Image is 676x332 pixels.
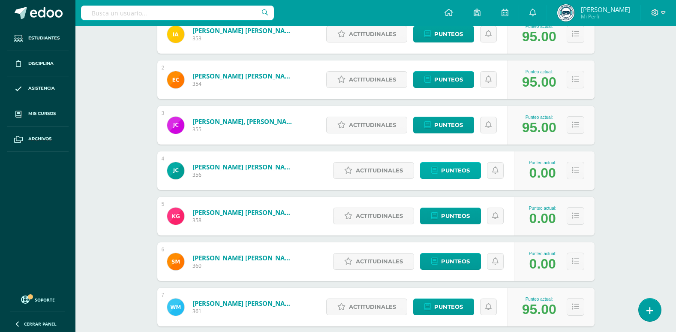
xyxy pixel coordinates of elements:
span: Archivos [28,136,51,142]
div: 3 [162,110,165,116]
span: 355 [192,126,295,133]
span: Mis cursos [28,110,56,117]
a: [PERSON_NAME] [PERSON_NAME] [192,72,295,80]
span: Actitudinales [356,208,403,224]
img: 9948ed20d3252f0c20b96ebe6b0e35a0.png [167,299,184,316]
div: Punteo actual: [522,115,556,120]
div: 0.00 [529,256,556,272]
a: Estudiantes [7,26,69,51]
a: [PERSON_NAME] [PERSON_NAME] [192,163,295,171]
div: 95.00 [522,120,556,136]
img: 262fe177e05b248aa10bb1060f3fad1f.png [167,71,184,88]
span: Punteos [434,26,463,42]
span: Punteos [434,117,463,133]
span: 360 [192,262,295,269]
img: 550672f2001fab3797844e0fe4a48901.png [167,208,184,225]
a: Actitudinales [326,71,407,88]
span: Punteos [441,163,470,178]
div: 0.00 [529,165,556,181]
div: Punteo actual: [522,297,556,302]
div: Punteo actual: [529,160,556,165]
span: Punteos [434,299,463,315]
span: 354 [192,80,295,88]
span: 356 [192,171,295,178]
span: Disciplina [28,60,54,67]
span: Actitudinales [349,299,396,315]
a: Disciplina [7,51,69,76]
div: 5 [162,201,165,207]
span: Punteos [441,254,470,269]
a: Actitudinales [326,26,407,42]
a: Actitudinales [333,162,414,179]
div: Punteo actual: [529,251,556,256]
div: 4 [162,156,165,162]
div: 95.00 [522,29,556,45]
img: 48beab814efd9b98e94c30f768de3879.png [167,117,184,134]
span: Asistencia [28,85,55,92]
a: [PERSON_NAME] [PERSON_NAME] [192,254,295,262]
a: Punteos [413,299,474,315]
span: 358 [192,217,295,224]
div: 7 [162,292,165,298]
input: Busca un usuario... [81,6,274,20]
span: 361 [192,308,295,315]
div: 95.00 [522,74,556,90]
a: Punteos [420,162,481,179]
span: 353 [192,35,295,42]
div: 2 [162,65,165,71]
a: Actitudinales [326,299,407,315]
div: 0.00 [529,211,556,226]
a: Punteos [420,208,481,224]
a: Asistencia [7,76,69,102]
div: Punteo actual: [522,24,556,29]
a: Punteos [420,253,481,270]
div: Punteo actual: [522,69,556,74]
span: Actitudinales [356,163,403,178]
span: [PERSON_NAME] [581,5,630,14]
span: Punteos [441,208,470,224]
img: 2ce9522d0db00129206f49e0be3891c4.png [557,4,574,21]
a: Actitudinales [333,253,414,270]
img: a8cf8ff4776a49be66455d6353a1478e.png [167,162,184,179]
span: Actitudinales [349,117,396,133]
span: Cerrar panel [24,321,57,327]
img: cbf1746b5f0deb15459cdb1b2306a4f5.png [167,26,184,43]
span: Punteos [434,72,463,88]
a: [PERSON_NAME], [PERSON_NAME] [192,117,295,126]
div: 6 [162,247,165,253]
span: Actitudinales [349,26,396,42]
a: [PERSON_NAME] [PERSON_NAME] [192,299,295,308]
span: Estudiantes [28,35,60,42]
a: Soporte [10,293,65,305]
a: Punteos [413,71,474,88]
span: Actitudinales [349,72,396,88]
a: Mis cursos [7,101,69,127]
a: [PERSON_NAME] [PERSON_NAME] [192,26,295,35]
a: Actitudinales [333,208,414,224]
a: Actitudinales [326,117,407,133]
a: Punteos [413,26,474,42]
span: Actitudinales [356,254,403,269]
a: [PERSON_NAME] [PERSON_NAME] [192,208,295,217]
span: Mi Perfil [581,13,630,20]
div: 95.00 [522,302,556,317]
a: Punteos [413,117,474,133]
img: 04cacec4d0db08b201c6a61b018c0f29.png [167,253,184,270]
div: Punteo actual: [529,206,556,211]
a: Archivos [7,127,69,152]
span: Soporte [35,297,55,303]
